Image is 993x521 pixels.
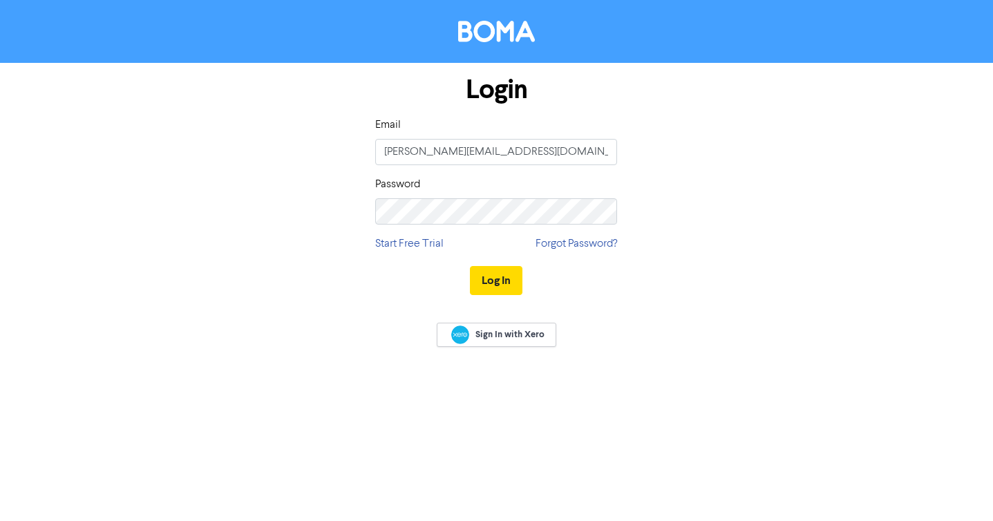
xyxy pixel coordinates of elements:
[470,266,522,295] button: Log In
[458,21,535,42] img: BOMA Logo
[375,74,617,106] h1: Login
[375,236,444,252] a: Start Free Trial
[924,455,993,521] iframe: Chat Widget
[536,236,617,252] a: Forgot Password?
[451,325,469,344] img: Xero logo
[375,117,401,133] label: Email
[437,323,556,347] a: Sign In with Xero
[375,176,420,193] label: Password
[475,328,545,341] span: Sign In with Xero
